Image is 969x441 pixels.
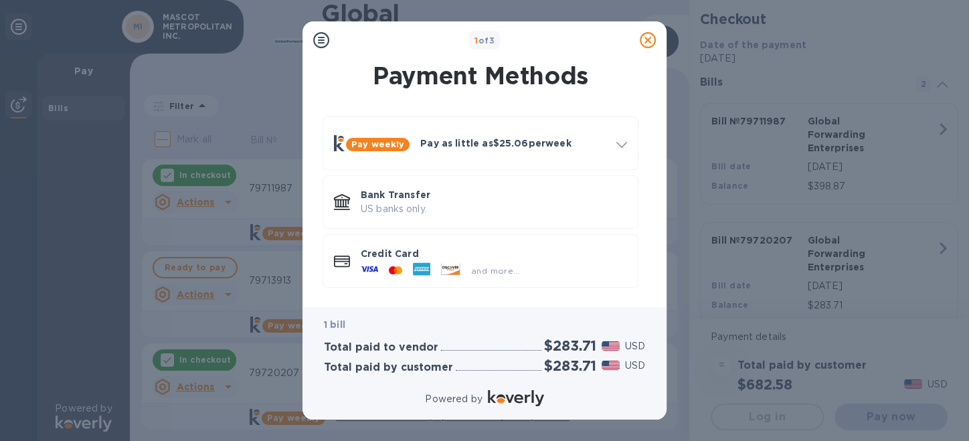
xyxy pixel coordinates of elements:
[320,62,641,90] h1: Payment Methods
[625,359,645,373] p: USD
[602,361,620,370] img: USD
[324,319,345,330] b: 1 bill
[474,35,495,46] b: of 3
[420,137,606,150] p: Pay as little as $25.06 per week
[351,139,404,149] b: Pay weekly
[361,247,627,260] p: Credit Card
[471,266,520,276] span: and more...
[324,361,453,374] h3: Total paid by customer
[361,188,627,201] p: Bank Transfer
[544,357,596,374] h2: $283.71
[361,202,627,216] p: US banks only.
[544,337,596,354] h2: $283.71
[625,339,645,353] p: USD
[324,341,438,354] h3: Total paid to vendor
[488,390,544,406] img: Logo
[602,341,620,351] img: USD
[474,35,478,46] span: 1
[425,392,482,406] p: Powered by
